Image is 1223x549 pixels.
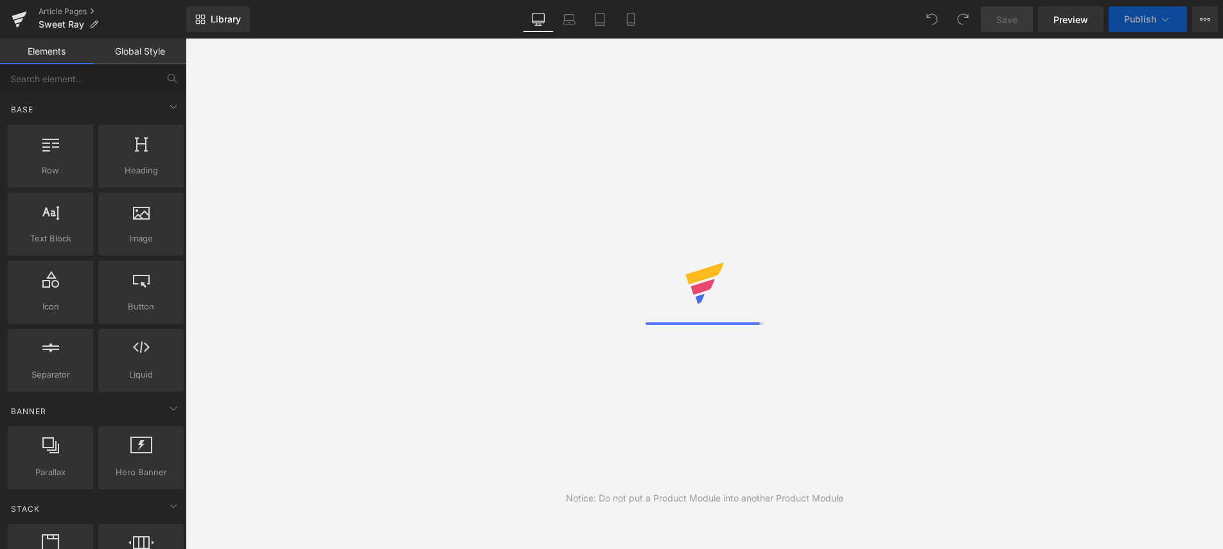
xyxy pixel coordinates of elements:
span: Parallax [12,466,89,479]
span: Liquid [102,368,180,381]
span: Sweet Ray [39,19,84,30]
a: Preview [1038,6,1104,32]
span: Stack [10,503,41,515]
a: Global Style [93,39,186,64]
span: Separator [12,368,89,381]
span: Hero Banner [102,466,180,479]
span: Banner [10,405,48,417]
span: Button [102,300,180,313]
span: Image [102,232,180,245]
a: Tablet [585,6,615,32]
span: Save [996,13,1017,26]
a: Desktop [523,6,554,32]
span: Base [10,103,35,116]
span: Icon [12,300,89,313]
span: Text Block [12,232,89,245]
div: Notice: Do not put a Product Module into another Product Module [566,491,843,505]
a: Mobile [615,6,646,32]
a: New Library [186,6,250,32]
span: Heading [102,164,180,177]
button: More [1192,6,1218,32]
a: Article Pages [39,6,186,17]
a: Laptop [554,6,585,32]
span: Preview [1053,13,1088,26]
span: Library [211,13,241,25]
button: Undo [919,6,945,32]
button: Redo [950,6,976,32]
span: Publish [1124,14,1156,24]
span: Row [12,164,89,177]
button: Publish [1109,6,1187,32]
